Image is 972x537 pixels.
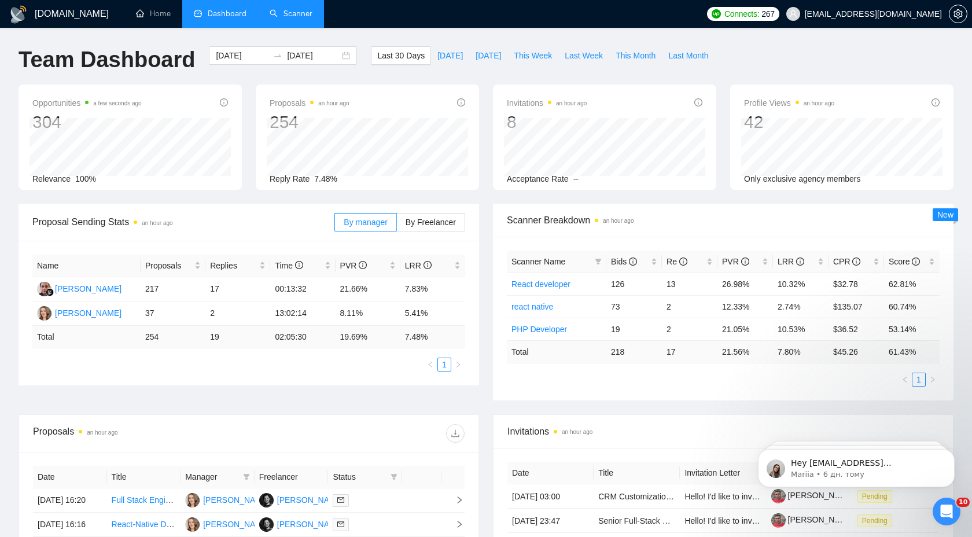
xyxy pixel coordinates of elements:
td: 37 [141,301,205,326]
a: Pending [857,516,897,525]
span: info-circle [852,258,860,266]
td: 62.81% [884,273,940,295]
span: PVR [340,261,367,270]
td: $ 45.26 [829,340,884,363]
span: Dashboard [208,9,246,19]
img: logo [9,5,28,24]
td: 60.74% [884,295,940,318]
a: homeHome [136,9,171,19]
td: 10.53% [773,318,829,340]
td: 5.41% [400,301,465,326]
a: BS[PERSON_NAME] [259,495,344,504]
div: [PERSON_NAME] [203,494,270,506]
span: info-circle [359,261,367,269]
a: 1 [438,358,451,371]
td: 21.56 % [717,340,773,363]
button: This Month [609,46,662,65]
th: Date [33,466,107,488]
td: 00:13:32 [270,277,335,301]
span: Relevance [32,174,71,183]
a: AU[PERSON_NAME] [37,284,122,293]
img: BS [259,493,274,507]
span: Connects: [724,8,759,20]
span: info-circle [295,261,303,269]
div: [PERSON_NAME] [277,518,344,531]
th: Manager [181,466,255,488]
div: 254 [270,111,349,133]
span: Time [275,261,303,270]
span: 267 [761,8,774,20]
a: Full Stack Engineer Needed (React/ React Native/ Supabase) [112,495,333,505]
img: YV [185,517,200,532]
a: react native [511,302,553,311]
span: info-circle [694,98,702,106]
a: Senior Full-Stack Developers Needed - NodeJS, TypeScript, AWS, CloudFlare, PostgreSQL, Redis [598,516,952,525]
span: LRR [405,261,432,270]
td: 12.33% [717,295,773,318]
td: 2 [662,295,717,318]
span: right [446,496,463,504]
span: Invitations [507,424,939,439]
div: 304 [32,111,142,133]
span: to [273,51,282,60]
span: Last 30 Days [377,49,425,62]
img: upwork-logo.png [712,9,721,19]
span: filter [391,473,397,480]
td: 254 [141,326,205,348]
h1: Team Dashboard [19,46,195,73]
td: $32.78 [829,273,884,295]
td: [DATE] 03:00 [507,484,594,509]
div: 8 [507,111,587,133]
div: 42 [744,111,834,133]
span: Proposals [270,96,349,110]
th: Date [507,462,594,484]
span: dashboard [194,9,202,17]
td: 13:02:14 [270,301,335,326]
span: filter [595,258,602,265]
td: Total [32,326,141,348]
td: 61.43 % [884,340,940,363]
a: React-Native Developer Needed to Enhance Existing Mobile App [112,520,344,529]
span: filter [388,468,400,485]
img: gigradar-bm.png [46,288,54,296]
img: c1X7kv287tsEoHtcfYMMDDQpFA6a4TNDz2aRCZGzNeq34j5s9PyNgzAtvMkWjQwKYi [771,513,786,528]
button: download [446,424,465,443]
time: a few seconds ago [93,100,141,106]
span: filter [241,468,252,485]
li: Previous Page [898,373,912,387]
span: Only exclusive agency members [744,174,861,183]
a: setting [949,9,967,19]
td: 7.48 % [400,326,465,348]
span: right [455,361,462,368]
a: 1 [912,373,925,386]
span: left [901,376,908,383]
span: info-circle [679,258,687,266]
span: setting [949,9,967,19]
span: mail [337,521,344,528]
span: info-circle [220,98,228,106]
span: info-circle [912,258,920,266]
th: Name [32,255,141,277]
div: [PERSON_NAME] [203,518,270,531]
td: 19 [606,318,662,340]
time: an hour ago [318,100,349,106]
span: swap-right [273,51,282,60]
time: an hour ago [804,100,834,106]
button: left [424,358,437,372]
td: 53.14% [884,318,940,340]
td: 19.69 % [336,326,400,348]
td: [DATE] 16:20 [33,488,107,513]
span: [DATE] [437,49,463,62]
span: Last Month [668,49,708,62]
td: 2 [662,318,717,340]
li: 1 [912,373,926,387]
td: 2.74% [773,295,829,318]
button: This Week [507,46,558,65]
a: PHP Developer [511,325,567,334]
li: 1 [437,358,451,372]
span: Bids [611,257,637,266]
span: -- [573,174,579,183]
